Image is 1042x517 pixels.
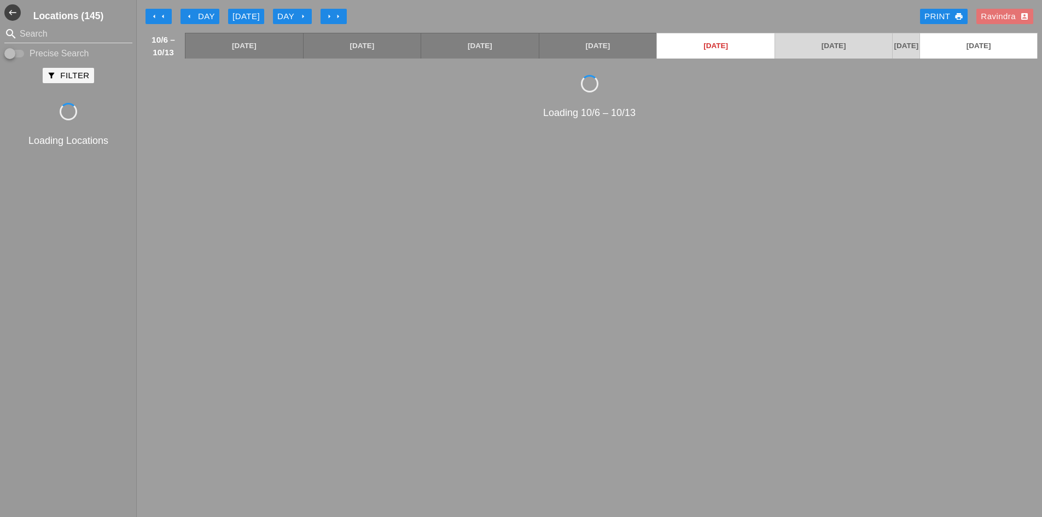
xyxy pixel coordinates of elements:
div: Loading Locations [2,133,135,148]
a: Print [920,9,968,24]
button: Filter [43,68,94,83]
a: [DATE] [421,33,539,59]
i: arrow_right [299,12,307,21]
button: Shrink Sidebar [4,4,21,21]
i: filter_alt [47,71,56,80]
button: Day [273,9,312,24]
div: Day [277,10,307,23]
i: arrow_left [185,12,194,21]
a: [DATE] [893,33,919,59]
i: print [954,12,963,21]
i: arrow_left [150,12,159,21]
a: [DATE] [185,33,303,59]
button: Ravindra [976,9,1033,24]
div: Enable Precise search to match search terms exactly. [4,47,132,60]
a: [DATE] [304,33,421,59]
div: Print [924,10,963,23]
a: [DATE] [775,33,893,59]
i: search [4,27,18,40]
div: Day [185,10,215,23]
span: 10/6 – 10/13 [147,33,179,59]
i: arrow_right [325,12,334,21]
button: Move Back 1 Week [145,9,172,24]
div: Ravindra [981,10,1029,23]
a: [DATE] [539,33,657,59]
i: arrow_left [159,12,167,21]
label: Precise Search [30,48,89,59]
div: Filter [47,69,89,82]
a: [DATE] [657,33,775,59]
div: [DATE] [232,10,260,23]
button: Day [181,9,219,24]
button: [DATE] [228,9,264,24]
i: arrow_right [334,12,342,21]
div: Loading 10/6 – 10/13 [141,106,1038,120]
i: account_box [1020,12,1029,21]
button: Move Ahead 1 Week [321,9,347,24]
a: [DATE] [920,33,1037,59]
i: west [4,4,21,21]
input: Search [20,25,117,43]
